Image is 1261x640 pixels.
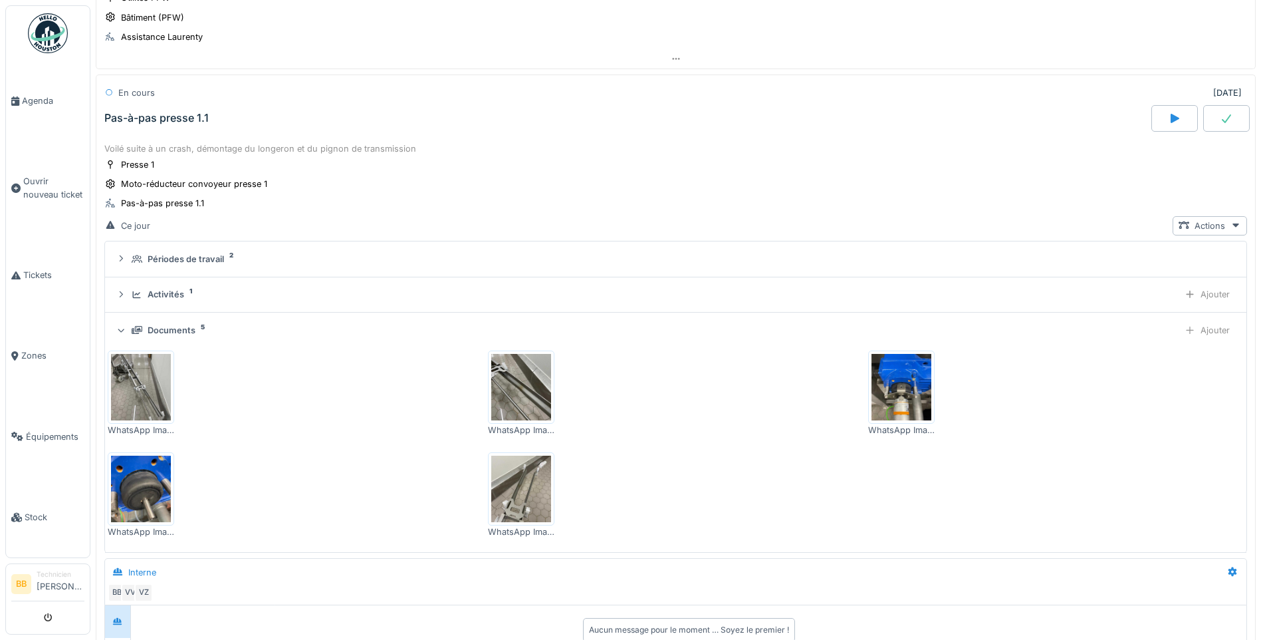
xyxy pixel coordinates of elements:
[148,253,224,265] div: Périodes de travail
[868,424,935,436] div: WhatsApp Image [DATE] 10.59.33.jpeg
[1213,86,1242,99] div: [DATE]
[11,569,84,601] a: BB Technicien[PERSON_NAME]
[134,583,153,602] div: VZ
[6,61,90,141] a: Agenda
[121,197,204,210] div: Pas-à-pas presse 1.1
[118,86,155,99] div: En cours
[6,397,90,477] a: Équipements
[111,354,171,420] img: fsw9l2xny7dqkl5ejrqr51zczr5l
[488,526,554,538] div: WhatsApp Image [DATE] 10.59.33 (4).jpeg
[871,354,931,420] img: 1simz74u6xhp6fmpwqrvrbravt9w
[26,430,84,443] span: Équipements
[6,141,90,235] a: Ouvrir nouveau ticket
[110,283,1241,307] summary: Activités1Ajouter
[108,583,126,602] div: BB
[148,288,184,301] div: Activités
[148,324,195,337] div: Documents
[23,175,84,200] span: Ouvrir nouveau ticket
[110,247,1241,271] summary: Périodes de travail2
[121,31,203,43] div: Assistance Laurenty
[37,569,84,598] li: [PERSON_NAME]
[104,142,1247,155] div: Voilé suite à un crash, démontage du longeron et du pignon de transmission
[121,220,150,232] div: Ce jour
[491,456,551,522] img: 91cuqxri8cd70wc5mzjkziy8pfev
[28,13,68,53] img: Badge_color-CXgf-gQk.svg
[11,574,31,594] li: BB
[110,318,1241,343] summary: Documents5Ajouter
[6,477,90,558] a: Stock
[104,112,209,124] div: Pas-à-pas presse 1.1
[1173,216,1247,236] div: Actions
[108,424,174,436] div: WhatsApp Image [DATE] 10.59.33 (2).jpeg
[25,511,84,524] span: Stock
[121,158,154,171] div: Presse 1
[121,178,267,190] div: Moto-réducteur convoyeur presse 1
[589,624,789,636] div: Aucun message pour le moment … Soyez le premier !
[121,583,140,602] div: VV
[6,235,90,315] a: Tickets
[1179,321,1236,340] div: Ajouter
[23,269,84,281] span: Tickets
[21,349,84,362] span: Zones
[111,456,171,522] img: 96vw8sei77joarntozjdzpa9sc9q
[121,11,184,24] div: Bâtiment (PFW)
[6,315,90,396] a: Zones
[1179,285,1236,304] div: Ajouter
[22,94,84,107] span: Agenda
[491,354,551,420] img: 3g759e3w4iopglnfv1q1poool4y1
[37,569,84,579] div: Technicien
[128,566,156,579] div: Interne
[488,424,554,436] div: WhatsApp Image [DATE] 10.59.33 (3).jpeg
[108,526,174,538] div: WhatsApp Image [DATE] 10.59.33 (1).jpeg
